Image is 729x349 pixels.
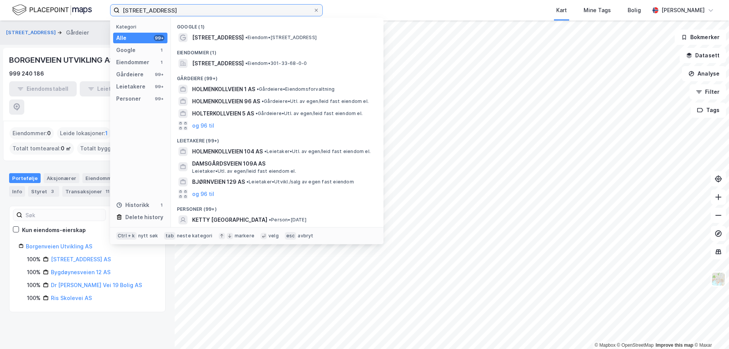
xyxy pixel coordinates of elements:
span: • [245,60,248,66]
div: 100% [27,294,41,303]
div: 100% [27,281,41,290]
div: Bolig [628,6,641,15]
button: Analyse [682,66,726,81]
div: Google [116,46,136,55]
input: Søk [22,209,106,221]
span: • [269,217,271,223]
iframe: Chat Widget [691,313,729,349]
div: 99+ [154,35,164,41]
div: Alle [116,33,126,43]
a: Mapbox [595,343,615,348]
span: Person • [DATE] [269,217,306,223]
div: Kategori [116,24,167,30]
a: Bygdøynesveien 12 AS [51,269,110,275]
span: Leietaker • Utl. av egen/leid fast eiendom el. [264,148,371,155]
span: BJØRNVEIEN 129 AS [192,177,245,186]
div: Ctrl + k [116,232,137,240]
span: 1 [105,129,108,138]
button: Bokmerker [675,30,726,45]
span: 0 [47,129,51,138]
button: og 96 til [192,121,214,130]
span: [STREET_ADDRESS] [192,59,244,68]
img: Z [711,272,726,286]
div: 100% [27,255,41,264]
a: Borgenveien Utvikling AS [26,243,92,250]
div: Info [9,186,25,197]
div: Historikk [116,201,149,210]
span: Eiendom • 301-33-68-0-0 [245,60,307,66]
div: avbryt [298,233,313,239]
span: • [262,98,264,104]
div: Totalt byggareal : [77,142,139,155]
div: Mine Tags [584,6,611,15]
div: Personer (99+) [171,200,383,214]
a: [STREET_ADDRESS] AS [51,256,111,262]
div: Google (1) [171,18,383,32]
div: Totalt tomteareal : [9,142,74,155]
a: Dr [PERSON_NAME] Vei 19 Bolig AS [51,282,142,288]
span: • [246,179,249,185]
div: Gårdeiere [116,70,144,79]
span: Gårdeiere • Utl. av egen/leid fast eiendom el. [262,98,369,104]
div: 99+ [154,96,164,102]
div: Kart [556,6,567,15]
span: • [257,86,259,92]
div: Eiendommer : [9,127,54,139]
a: OpenStreetMap [617,343,654,348]
div: 99+ [154,84,164,90]
span: • [245,35,248,40]
a: Ris Skolevei AS [51,295,92,301]
span: HOLMENKOLLVEIEN 96 AS [192,97,260,106]
div: 3 [49,188,56,195]
span: Gårdeiere • Utl. av egen/leid fast eiendom el. [256,111,363,117]
div: Aksjonærer [44,173,79,183]
div: Eiendommer (1) [171,44,383,57]
div: Gårdeiere (99+) [171,69,383,83]
span: Leietaker • Utl. av egen/leid fast eiendom el. [192,168,296,174]
img: logo.f888ab2527a4732fd821a326f86c7f29.svg [12,3,92,17]
button: og 96 til [192,190,214,199]
button: [STREET_ADDRESS] [6,29,57,36]
span: • [264,148,267,154]
div: Delete history [125,213,163,222]
div: Eiendommer [116,58,149,67]
div: Transaksjoner [62,186,114,197]
div: Personer [116,94,141,103]
span: 0 ㎡ [61,144,71,153]
div: [PERSON_NAME] [661,6,705,15]
div: markere [235,233,254,239]
div: 1 [158,47,164,53]
span: HOLMENKOLLVEIEN 104 AS [192,147,263,156]
a: Improve this map [656,343,693,348]
div: velg [268,233,279,239]
span: HOLTERKOLLVEIEN 5 AS [192,109,254,118]
span: Leietaker • Utvikl./salg av egen fast eiendom [246,179,354,185]
span: KETTY [GEOGRAPHIC_DATA] [192,215,267,224]
div: neste kategori [177,233,213,239]
button: Tags [691,103,726,118]
div: nytt søk [138,233,158,239]
div: 11 [104,188,111,195]
div: Leietakere [116,82,145,91]
div: BORGENVEIEN UTVIKLING AS [9,54,116,66]
div: Portefølje [9,173,41,183]
div: tab [164,232,175,240]
div: 99+ [154,71,164,77]
span: Gårdeiere • Eiendomsforvaltning [257,86,335,92]
div: Gårdeier [66,28,89,37]
span: [STREET_ADDRESS] [192,33,244,42]
span: • [256,111,258,116]
div: Kun eiendoms-eierskap [22,226,86,235]
button: Filter [690,84,726,99]
div: 999 240 186 [9,69,44,78]
div: 100% [27,268,41,277]
div: 1 [158,202,164,208]
div: Eiendommer [82,173,120,183]
span: DAMSGÅRDSVEIEN 109A AS [192,159,374,168]
button: Datasett [680,48,726,63]
input: Søk på adresse, matrikkel, gårdeiere, leietakere eller personer [120,5,313,16]
div: Kontrollprogram for chat [691,313,729,349]
span: Eiendom • [STREET_ADDRESS] [245,35,317,41]
span: HOLMENKOLLVEIEN 1 AS [192,85,255,94]
div: esc [285,232,297,240]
